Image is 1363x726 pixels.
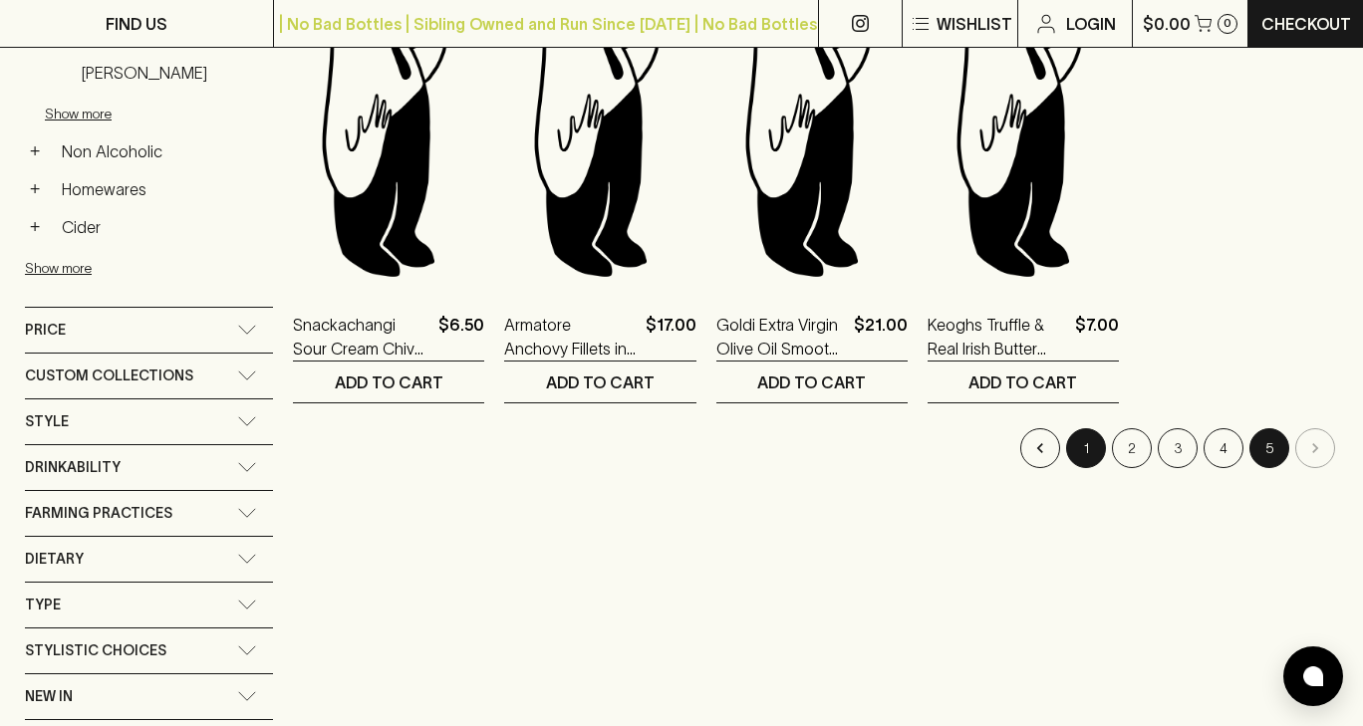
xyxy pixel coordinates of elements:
a: Keoghs Truffle & Real Irish Butter Chips 125g [928,313,1067,361]
p: 0 [1224,18,1231,29]
p: ADD TO CART [968,370,1077,394]
button: + [25,179,45,199]
p: $7.00 [1075,313,1119,361]
span: Custom Collections [25,363,193,388]
button: page 5 [1249,428,1289,468]
a: Goldi Extra Virgin Olive Oil Smooth 500ml [716,313,846,361]
p: ADD TO CART [335,370,443,394]
div: Type [25,583,273,627]
a: Armatore Anchovy Fillets in Olive Oil 46g [504,313,637,361]
p: $0.00 [1143,12,1191,36]
button: + [25,141,45,161]
div: Drinkability [25,445,273,490]
nav: pagination navigation [293,428,1338,468]
button: Go to previous page [1020,428,1060,468]
img: bubble-icon [1303,666,1323,686]
a: Non Alcoholic [53,134,273,168]
div: Custom Collections [25,354,273,398]
button: Go to page 3 [1158,428,1198,468]
button: ADD TO CART [293,362,484,402]
p: $21.00 [854,313,908,361]
button: Go to page 1 [1066,428,1106,468]
a: [PERSON_NAME] [73,56,273,90]
a: Homewares [53,172,273,206]
div: Price [25,308,273,353]
p: $17.00 [646,313,696,361]
button: ADD TO CART [716,362,908,402]
button: Go to page 2 [1112,428,1152,468]
button: ADD TO CART [504,362,695,402]
button: + [25,217,45,237]
span: Stylistic Choices [25,638,166,663]
button: Go to page 4 [1204,428,1243,468]
p: Wishlist [937,12,1012,36]
span: Dietary [25,547,84,572]
div: Style [25,399,273,444]
p: FIND US [106,12,167,36]
div: Dietary [25,537,273,582]
button: ADD TO CART [928,362,1119,402]
div: Farming Practices [25,491,273,536]
button: Show more [45,94,306,134]
span: Type [25,593,61,617]
p: Login [1066,12,1116,36]
p: ADD TO CART [546,370,655,394]
a: Snackachangi Sour Cream Chive & Onion 150g [293,313,430,361]
span: Style [25,409,69,434]
p: $6.50 [438,313,484,361]
span: Drinkability [25,455,121,480]
div: Stylistic Choices [25,628,273,673]
a: Cider [53,210,273,244]
div: New In [25,674,273,719]
p: Checkout [1261,12,1351,36]
p: ADD TO CART [757,370,866,394]
span: Farming Practices [25,501,172,526]
span: New In [25,684,73,709]
button: Show more [25,248,286,289]
span: Price [25,318,66,343]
